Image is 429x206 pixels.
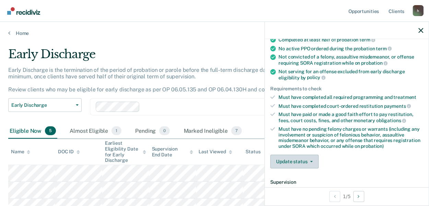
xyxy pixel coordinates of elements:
[11,149,30,155] div: Name
[384,103,411,109] span: payments
[376,46,392,51] span: term
[393,94,416,100] span: treatment
[278,54,423,66] div: Not convicted of a felony, assaultive misdemeanor, or offense requiring SORA registration while on
[199,149,232,155] div: Last Viewed
[111,126,121,135] span: 1
[359,37,375,42] span: term
[270,179,423,185] dt: Supervision
[105,140,146,163] div: Earliest Eligibility Date for Early Discharge
[278,37,423,43] div: Completed at least half of probation
[8,30,421,36] a: Home
[270,155,319,168] button: Update status
[278,46,423,52] div: No active PPO ordered during the probation
[45,126,56,135] span: 5
[361,60,388,66] span: probation
[152,146,193,158] div: Supervision End Date
[353,191,364,202] button: Next Opportunity
[159,126,170,135] span: 0
[413,5,424,16] button: Profile dropdown button
[329,191,340,202] button: Previous Opportunity
[8,67,377,93] p: Early Discharge is the termination of the period of probation or parole before the full-term disc...
[278,126,423,149] div: Must have no pending felony charges or warrants (including any involvement or suspicion of feloni...
[278,112,423,123] div: Must have paid or made a good faith effort to pay restitution, fees, court costs, fines, and othe...
[307,75,325,80] span: policy
[278,94,423,100] div: Must have completed all required programming and
[68,124,123,139] div: Almost Eligible
[270,86,423,92] div: Requirements to check
[265,187,429,205] div: 1 / 5
[11,102,73,108] span: Early Discharge
[182,124,243,139] div: Marked Ineligible
[413,5,424,16] div: h
[246,149,260,155] div: Status
[8,47,394,67] div: Early Discharge
[231,126,242,135] span: 7
[361,143,384,149] span: probation)
[8,124,57,139] div: Eligible Now
[7,7,40,15] img: Recidiviz
[134,124,171,139] div: Pending
[376,118,406,123] span: obligations
[278,103,423,109] div: Must have completed court-ordered restitution
[58,149,80,155] div: DOC ID
[278,69,423,80] div: Not serving for an offense excluded from early discharge eligibility by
